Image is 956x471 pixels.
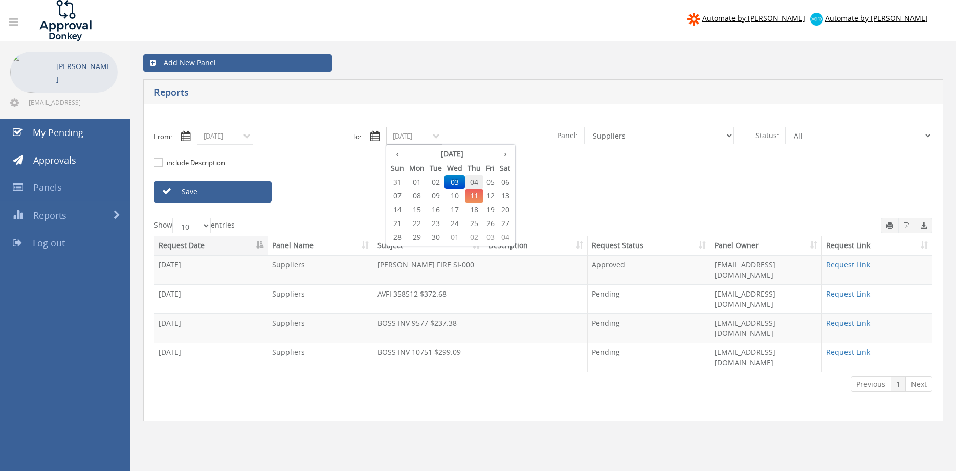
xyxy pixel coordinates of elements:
[268,343,373,372] td: Suppliers
[33,237,65,249] span: Log out
[497,161,513,175] th: Sat
[407,147,497,161] th: [DATE]
[388,161,407,175] th: Sun
[444,189,465,203] span: 10
[710,313,822,343] td: [EMAIL_ADDRESS][DOMAIN_NAME]
[444,231,465,244] span: 01
[483,231,497,244] span: 03
[588,313,710,343] td: Pending
[810,13,823,26] img: xero-logo.png
[702,13,805,23] span: Automate by [PERSON_NAME]
[29,98,116,106] span: [EMAIL_ADDRESS][DOMAIN_NAME]
[164,158,225,168] label: include Description
[465,203,483,216] span: 18
[484,236,588,255] th: Description: activate to sort column ascending
[427,189,444,203] span: 09
[427,217,444,230] span: 23
[373,236,484,255] th: Subject: activate to sort column ascending
[268,284,373,313] td: Suppliers
[154,284,268,313] td: [DATE]
[427,175,444,189] span: 02
[407,217,427,230] span: 22
[154,181,272,203] a: Save
[407,175,427,189] span: 01
[154,132,172,142] label: From:
[33,126,83,139] span: My Pending
[444,161,465,175] th: Wed
[407,189,427,203] span: 08
[826,260,870,270] a: Request Link
[388,231,407,244] span: 28
[143,54,332,72] a: Add New Panel
[465,217,483,230] span: 25
[407,161,427,175] th: Mon
[465,161,483,175] th: Thu
[497,203,513,216] span: 20
[33,181,62,193] span: Panels
[710,236,822,255] th: Panel Owner: activate to sort column ascending
[891,376,906,392] a: 1
[154,236,268,255] th: Request Date: activate to sort column descending
[373,313,484,343] td: BOSS INV 9577 $237.38
[497,217,513,230] span: 27
[388,147,407,161] th: ‹
[687,13,700,26] img: zapier-logomark.png
[497,189,513,203] span: 13
[465,231,483,244] span: 02
[588,343,710,372] td: Pending
[268,313,373,343] td: Suppliers
[905,376,932,392] a: Next
[33,209,66,221] span: Reports
[851,376,891,392] a: Previous
[588,236,710,255] th: Request Status: activate to sort column ascending
[444,203,465,216] span: 17
[388,189,407,203] span: 07
[33,154,76,166] span: Approvals
[483,175,497,189] span: 05
[465,175,483,189] span: 04
[373,255,484,284] td: [PERSON_NAME] FIRE SI-00031730 $455.40
[352,132,361,142] label: To:
[710,255,822,284] td: [EMAIL_ADDRESS][DOMAIN_NAME]
[483,203,497,216] span: 19
[826,347,870,357] a: Request Link
[825,13,928,23] span: Automate by [PERSON_NAME]
[407,231,427,244] span: 29
[826,289,870,299] a: Request Link
[551,127,584,144] span: Panel:
[388,175,407,189] span: 31
[427,203,444,216] span: 16
[388,217,407,230] span: 21
[826,318,870,328] a: Request Link
[465,189,483,203] span: 11
[497,231,513,244] span: 04
[822,236,932,255] th: Request Link: activate to sort column ascending
[483,217,497,230] span: 26
[483,161,497,175] th: Fri
[427,231,444,244] span: 30
[268,255,373,284] td: Suppliers
[172,218,211,233] select: Showentries
[373,284,484,313] td: AVFI 358512 $372.68
[56,60,113,85] p: [PERSON_NAME]
[483,189,497,203] span: 12
[407,203,427,216] span: 15
[373,343,484,372] td: BOSS INV 10751 $299.09
[588,284,710,313] td: Pending
[497,175,513,189] span: 06
[154,255,268,284] td: [DATE]
[444,175,465,189] span: 03
[749,127,785,144] span: Status:
[588,255,710,284] td: Approved
[154,218,235,233] label: Show entries
[427,161,444,175] th: Tue
[497,147,513,161] th: ›
[388,203,407,216] span: 14
[268,236,373,255] th: Panel Name: activate to sort column ascending
[154,87,701,100] h5: Reports
[444,217,465,230] span: 24
[154,313,268,343] td: [DATE]
[710,284,822,313] td: [EMAIL_ADDRESS][DOMAIN_NAME]
[154,343,268,372] td: [DATE]
[710,343,822,372] td: [EMAIL_ADDRESS][DOMAIN_NAME]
